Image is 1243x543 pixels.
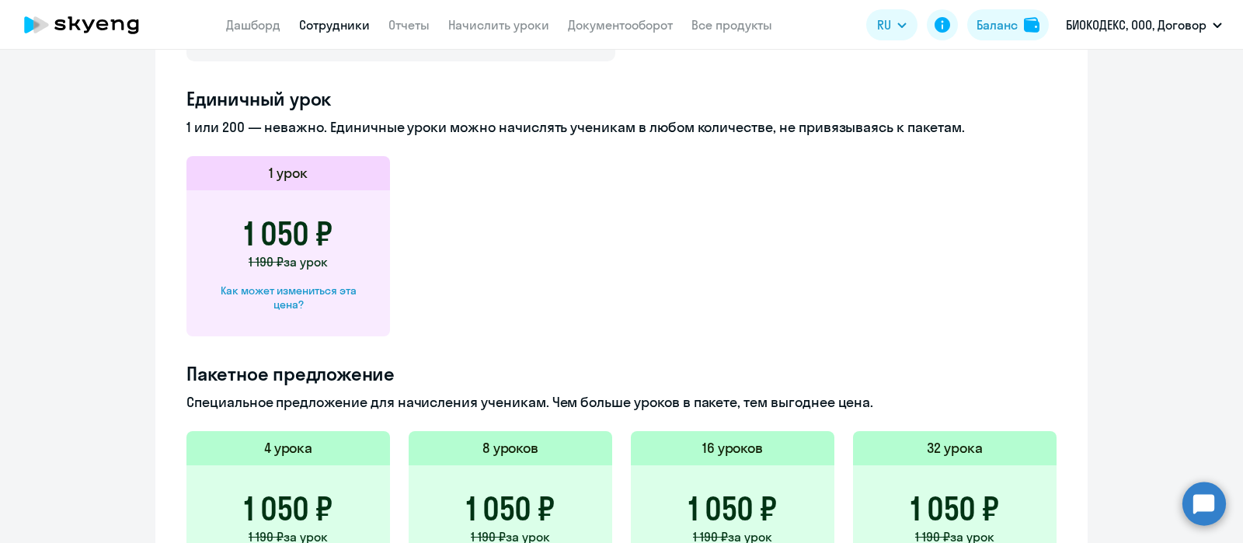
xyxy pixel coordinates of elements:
a: Отчеты [388,17,430,33]
a: Дашборд [226,17,280,33]
span: за урок [284,254,328,270]
button: Балансbalance [967,9,1049,40]
img: balance [1024,17,1039,33]
span: 1 190 ₽ [249,254,284,270]
h5: 8 уроков [482,438,539,458]
h3: 1 050 ₽ [688,490,777,527]
span: RU [877,16,891,34]
a: Начислить уроки [448,17,549,33]
button: БИОКОДЕКС, ООО, Договор [1058,6,1230,44]
h4: Единичный урок [186,86,1057,111]
h3: 1 050 ₽ [244,215,333,252]
div: Как может измениться эта цена? [211,284,365,312]
h3: 1 050 ₽ [466,490,555,527]
button: RU [866,9,917,40]
a: Сотрудники [299,17,370,33]
h5: 32 урока [927,438,983,458]
h3: 1 050 ₽ [910,490,999,527]
div: Баланс [977,16,1018,34]
p: Специальное предложение для начисления ученикам. Чем больше уроков в пакете, тем выгоднее цена. [186,392,1057,412]
h5: 4 урока [264,438,313,458]
p: БИОКОДЕКС, ООО, Договор [1066,16,1206,34]
h5: 1 урок [269,163,308,183]
h3: 1 050 ₽ [244,490,333,527]
p: 1 или 200 — неважно. Единичные уроки можно начислять ученикам в любом количестве, не привязываясь... [186,117,1057,137]
a: Все продукты [691,17,772,33]
h4: Пакетное предложение [186,361,1057,386]
a: Документооборот [568,17,673,33]
h5: 16 уроков [702,438,764,458]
